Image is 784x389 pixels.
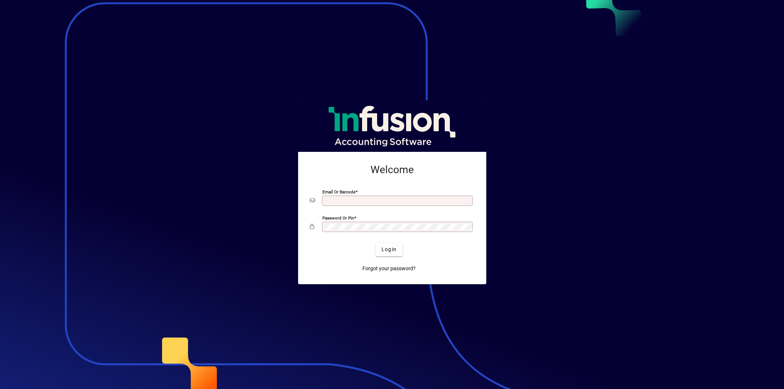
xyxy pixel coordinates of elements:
[376,243,402,256] button: Login
[322,189,355,194] mat-label: Email or Barcode
[362,265,416,272] span: Forgot your password?
[310,164,475,176] h2: Welcome
[359,262,419,275] a: Forgot your password?
[382,246,397,253] span: Login
[322,215,354,220] mat-label: Password or Pin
